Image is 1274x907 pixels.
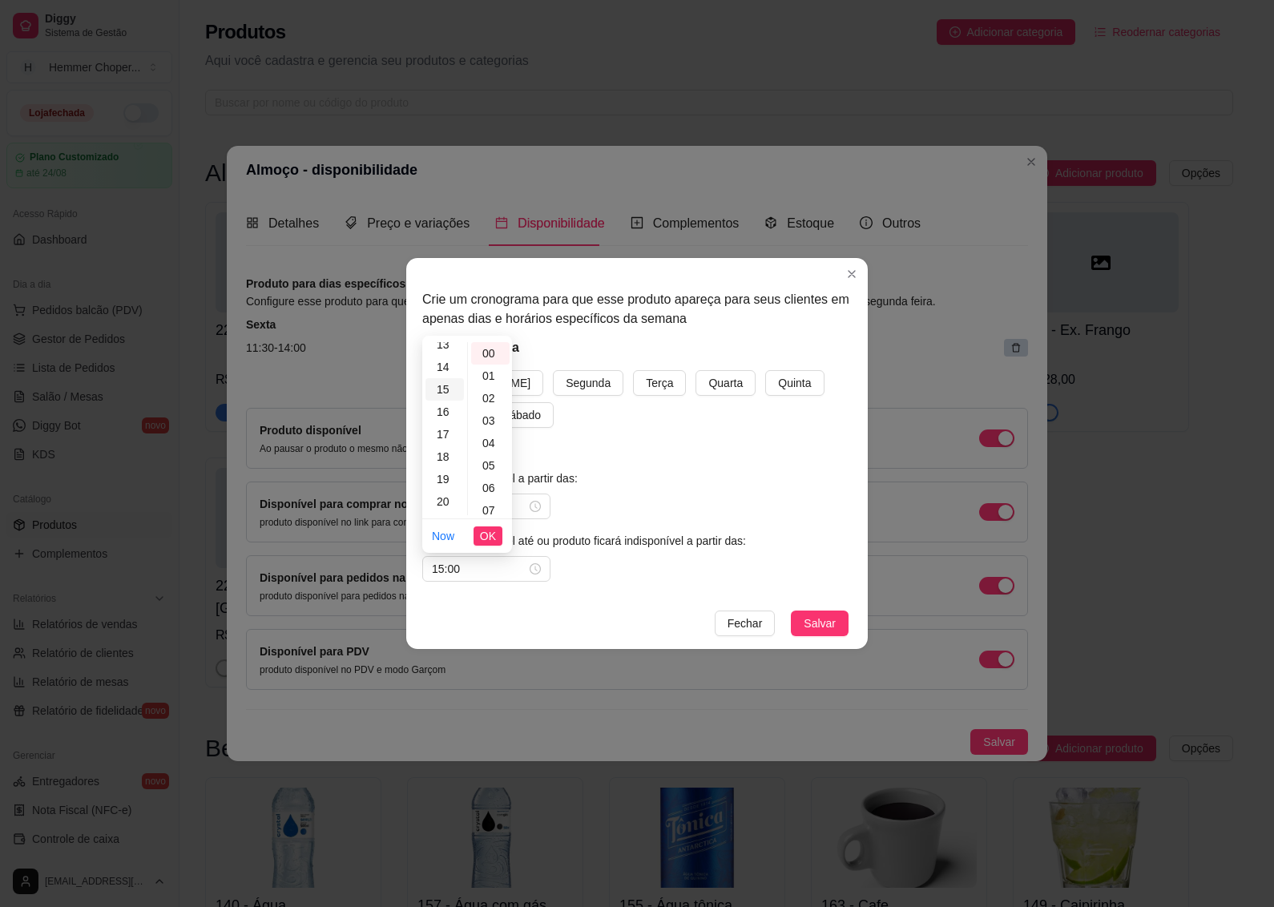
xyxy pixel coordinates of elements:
span: Fechar [728,615,763,632]
button: OK [474,526,502,546]
div: 04 [471,432,510,454]
button: Close [839,261,865,287]
input: Horário final [432,560,526,578]
span: Quinta [778,374,811,392]
a: Now [432,530,454,542]
div: 15 [425,378,464,401]
div: 02 [471,387,510,409]
div: 21 [425,513,464,535]
h5: Horário [422,444,852,463]
div: 03 [471,409,510,432]
button: Quarta [695,370,756,396]
button: Salvar [791,611,849,636]
button: Segunda [553,370,623,396]
div: 17 [425,423,464,445]
div: 01 [471,365,510,387]
button: Quinta [765,370,824,396]
span: Salvar [804,615,836,632]
button: Terça [633,370,686,396]
div: 19 [425,468,464,490]
article: Produto disponível até ou produto ficará indisponível a partir das: [422,532,852,550]
div: 00 [471,342,510,365]
button: Sábado [490,402,554,428]
span: OK [480,527,496,545]
div: 16 [425,401,464,423]
button: Fechar [715,611,776,636]
span: Segunda [566,374,611,392]
span: Sábado [502,406,541,424]
div: 07 [471,499,510,522]
div: 14 [425,356,464,378]
span: Terça [646,374,673,392]
article: Crie um cronograma para que esse produto apareça para seus clientes em apenas dias e horários esp... [422,290,852,329]
article: Produto disponível a partir das: [422,470,852,487]
div: 20 [425,490,464,513]
span: Quarta [708,374,743,392]
div: 06 [471,477,510,499]
div: 05 [471,454,510,477]
h5: Dias da semana [422,338,852,364]
div: 18 [425,445,464,468]
div: 13 [425,333,464,356]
